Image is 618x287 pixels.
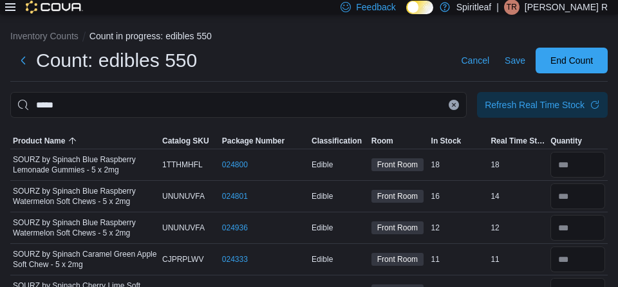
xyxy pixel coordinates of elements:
div: 11 [488,252,548,267]
button: Quantity [548,133,608,149]
span: 1TTHMHFL [162,160,203,170]
span: Edible [312,254,333,264]
span: Front Room [377,254,418,265]
span: Front Room [371,221,424,234]
button: Cancel [456,48,494,73]
span: CJPRPLWV [162,254,203,264]
span: SOURZ by Spinach Blue Raspberry Watermelon Soft Chews - 5 x 2mg [13,186,157,207]
span: Catalog SKU [162,136,209,146]
button: Next [10,48,36,73]
span: SOURZ by Spinach Blue Raspberry Lemonade Gummies - 5 x 2mg [13,154,157,175]
span: Real Time Stock [491,136,545,146]
span: Edible [312,223,333,233]
span: Front Room [371,253,424,266]
button: Clear input [449,100,459,110]
nav: An example of EuiBreadcrumbs [10,30,608,45]
span: Product Name [13,136,65,146]
div: 18 [429,157,489,172]
input: This is a search bar. After typing your query, hit enter to filter the results lower in the page. [10,92,467,118]
span: Quantity [550,136,582,146]
div: 16 [429,189,489,204]
span: SOURZ by Spinach Caramel Green Apple Soft Chew - 5 x 2mg [13,249,157,270]
span: Room [371,136,393,146]
div: Refresh Real Time Stock [485,98,585,111]
a: 024800 [222,160,248,170]
span: SOURZ by Spinach Blue Raspberry Watermelon Soft Chews - 5 x 2mg [13,218,157,238]
span: Edible [312,160,333,170]
input: Dark Mode [406,1,433,14]
span: Save [505,54,525,67]
a: 024333 [222,254,248,264]
button: Real Time Stock [488,133,548,149]
a: 024936 [222,223,248,233]
span: In Stock [431,136,462,146]
div: 12 [488,220,548,236]
button: Save [500,48,530,73]
span: Front Room [371,158,424,171]
span: Feedback [356,1,395,14]
button: Classification [309,133,369,149]
span: Front Room [377,159,418,171]
button: Count in progress: edibles 550 [89,31,212,41]
button: Catalog SKU [160,133,220,149]
button: Inventory Counts [10,31,79,41]
button: In Stock [429,133,489,149]
span: Package Number [222,136,285,146]
button: Package Number [220,133,309,149]
span: Cancel [461,54,489,67]
span: Front Room [377,190,418,202]
h1: Count: edibles 550 [36,48,197,73]
span: Front Room [377,222,418,234]
div: 14 [488,189,548,204]
span: End Count [550,54,593,67]
span: Edible [312,191,333,201]
span: Front Room [371,190,424,203]
button: Refresh Real Time Stock [477,92,608,118]
span: Classification [312,136,362,146]
div: 12 [429,220,489,236]
div: 11 [429,252,489,267]
div: 18 [488,157,548,172]
button: End Count [536,48,608,73]
span: UNUNUVFA [162,223,205,233]
img: Cova [26,1,83,14]
span: UNUNUVFA [162,191,205,201]
a: 024801 [222,191,248,201]
button: Product Name [10,133,160,149]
